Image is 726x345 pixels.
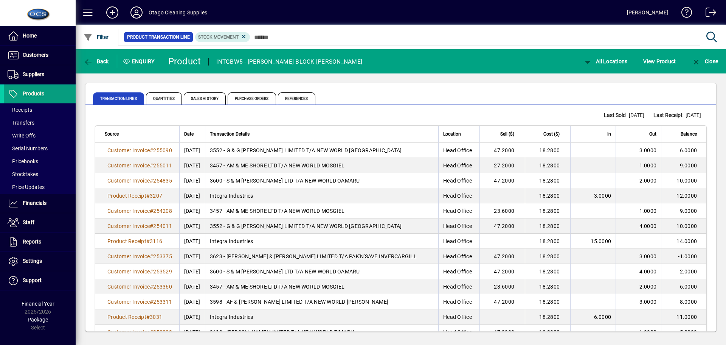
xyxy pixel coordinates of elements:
[525,264,570,279] td: 18.2800
[639,299,657,305] span: 3.0000
[150,253,153,259] span: #
[525,325,570,340] td: 18.2800
[149,6,207,19] div: Otago Cleaning Supplies
[4,27,76,45] a: Home
[105,130,175,138] div: Source
[604,111,629,119] span: Last Sold
[179,249,205,264] td: [DATE]
[153,253,172,259] span: 253375
[107,162,150,169] span: Customer Invoice
[443,223,472,229] span: Head Office
[23,33,37,39] span: Home
[107,299,150,305] span: Customer Invoice
[205,188,438,203] td: Integra Industries
[639,208,657,214] span: 1.0000
[530,130,566,138] div: Cost ($)
[639,162,657,169] span: 1.0000
[676,2,692,26] a: Knowledge Base
[639,178,657,184] span: 2.0000
[661,158,706,173] td: 9.0000
[216,56,362,68] div: INTGBW5 - [PERSON_NAME] BLOCK [PERSON_NAME]
[4,155,76,168] a: Pricebooks
[153,178,172,184] span: 254835
[153,147,172,153] span: 255090
[4,181,76,194] a: Price Updates
[525,249,570,264] td: 18.2800
[179,234,205,249] td: [DATE]
[23,200,47,206] span: Financials
[692,58,718,64] span: Close
[525,143,570,158] td: 18.2800
[107,178,150,184] span: Customer Invoice
[124,6,149,19] button: Profile
[150,269,153,275] span: #
[661,279,706,294] td: 6.0000
[661,325,706,340] td: 5.0000
[153,208,172,214] span: 254208
[107,223,150,229] span: Customer Invoice
[8,158,38,164] span: Pricebooks
[639,253,657,259] span: 3.0000
[107,329,150,335] span: Customer Invoice
[150,162,153,169] span: #
[105,313,165,321] a: Product Receipt#3031
[179,325,205,340] td: [DATE]
[8,184,45,190] span: Price Updates
[643,55,676,67] span: View Product
[107,269,150,275] span: Customer Invoice
[184,92,226,105] span: Sales History
[4,233,76,251] a: Reports
[179,188,205,203] td: [DATE]
[8,133,36,139] span: Write Offs
[639,329,657,335] span: 1.0000
[690,55,720,68] button: Close
[681,130,697,138] span: Balance
[105,146,175,155] a: Customer Invoice#255090
[105,222,175,230] a: Customer Invoice#254011
[594,314,611,320] span: 6.0000
[627,6,668,19] div: [PERSON_NAME]
[4,129,76,142] a: Write Offs
[150,284,153,290] span: #
[105,267,175,276] a: Customer Invoice#253529
[4,142,76,155] a: Serial Numbers
[105,207,175,215] a: Customer Invoice#254208
[661,173,706,188] td: 10.0000
[443,253,472,259] span: Head Office
[525,219,570,234] td: 18.2800
[105,283,175,291] a: Customer Invoice#253360
[525,309,570,325] td: 18.2800
[153,162,172,169] span: 255011
[168,55,201,67] div: Product
[105,176,175,185] a: Customer Invoice#254835
[583,58,628,64] span: All Locations
[479,264,525,279] td: 47.2000
[150,314,162,320] span: 3031
[153,223,172,229] span: 254011
[205,234,438,249] td: Integra Industries
[684,55,726,68] app-page-header-button: Close enquiry
[179,143,205,158] td: [DATE]
[4,194,76,213] a: Financials
[184,130,194,138] span: Date
[205,173,438,188] td: 3600 - S & M [PERSON_NAME] LTD T/A NEW WORLD OAMARU
[500,130,514,138] span: Sell ($)
[150,299,153,305] span: #
[179,203,205,219] td: [DATE]
[8,120,34,126] span: Transfers
[28,317,48,323] span: Package
[443,178,472,184] span: Head Office
[479,143,525,158] td: 47.2000
[479,294,525,309] td: 47.2000
[179,279,205,294] td: [DATE]
[117,55,163,67] div: Enquiry
[661,143,706,158] td: 6.0000
[82,30,111,44] button: Filter
[443,208,472,214] span: Head Office
[543,130,560,138] span: Cost ($)
[205,143,438,158] td: 3552 - G & G [PERSON_NAME] LIMITED T/A NEW WORLD [GEOGRAPHIC_DATA]
[153,299,172,305] span: 253311
[443,130,475,138] div: Location
[107,238,146,244] span: Product Receipt
[84,34,109,40] span: Filter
